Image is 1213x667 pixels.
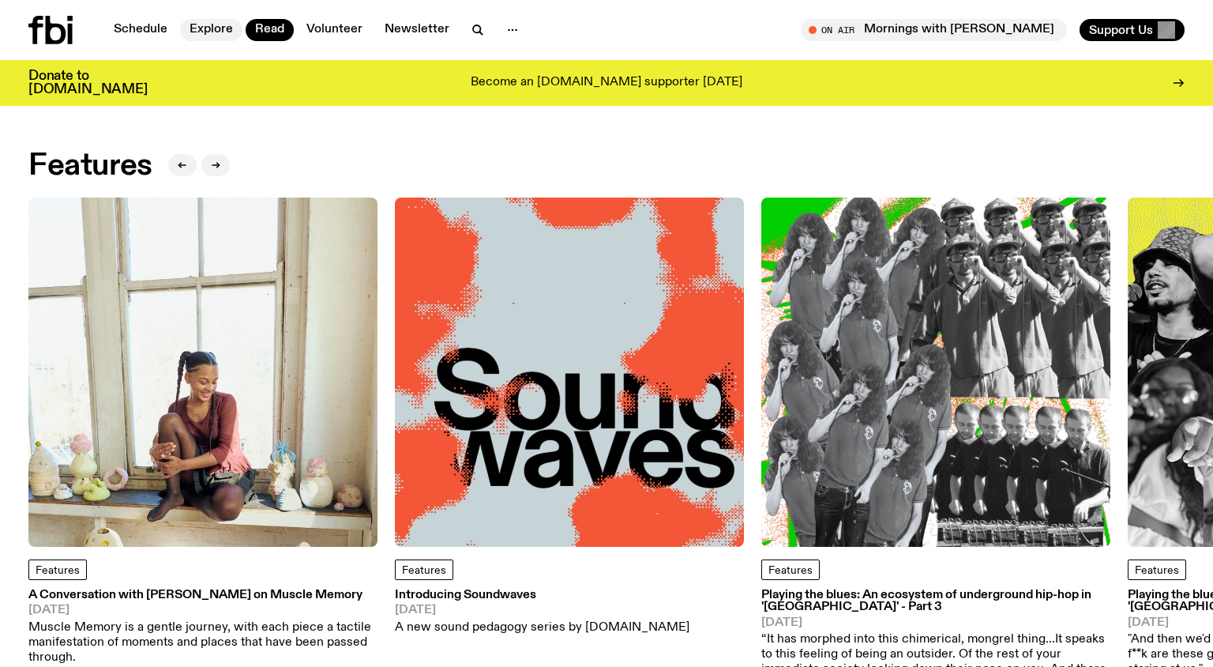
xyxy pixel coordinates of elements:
[1089,23,1153,37] span: Support Us
[395,605,689,616] span: [DATE]
[297,19,372,41] a: Volunteer
[1080,19,1185,41] button: Support Us
[1128,560,1186,580] a: Features
[28,560,87,580] a: Features
[761,590,1110,613] h3: Playing the blues: An ecosystem of underground hip-hop in '[GEOGRAPHIC_DATA]' - Part 3
[761,617,1110,629] span: [DATE]
[28,605,377,616] span: [DATE]
[246,19,294,41] a: Read
[104,19,177,41] a: Schedule
[395,560,453,580] a: Features
[28,590,377,665] a: A Conversation with [PERSON_NAME] on Muscle Memory[DATE]Muscle Memory is a gentle journey, with e...
[180,19,242,41] a: Explore
[471,76,742,90] p: Become an [DOMAIN_NAME] supporter [DATE]
[768,565,813,576] span: Features
[395,590,689,601] h3: Introducing Soundwaves
[395,620,689,635] p: A new sound pedagogy series by [DOMAIN_NAME]
[375,19,459,41] a: Newsletter
[761,560,820,580] a: Features
[801,19,1067,41] button: On AirMornings with [PERSON_NAME]
[28,152,152,180] h2: Features
[28,620,377,666] p: Muscle Memory is a gentle journey, with each piece a tactile manifestation of moments and places ...
[36,565,80,576] span: Features
[1135,565,1179,576] span: Features
[28,590,377,601] h3: A Conversation with [PERSON_NAME] on Muscle Memory
[395,198,744,547] img: The text Sound waves, with one word stacked upon another, in black text on a bluish-gray backgrou...
[28,70,148,96] h3: Donate to [DOMAIN_NAME]
[402,565,446,576] span: Features
[395,590,689,635] a: Introducing Soundwaves[DATE]A new sound pedagogy series by [DOMAIN_NAME]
